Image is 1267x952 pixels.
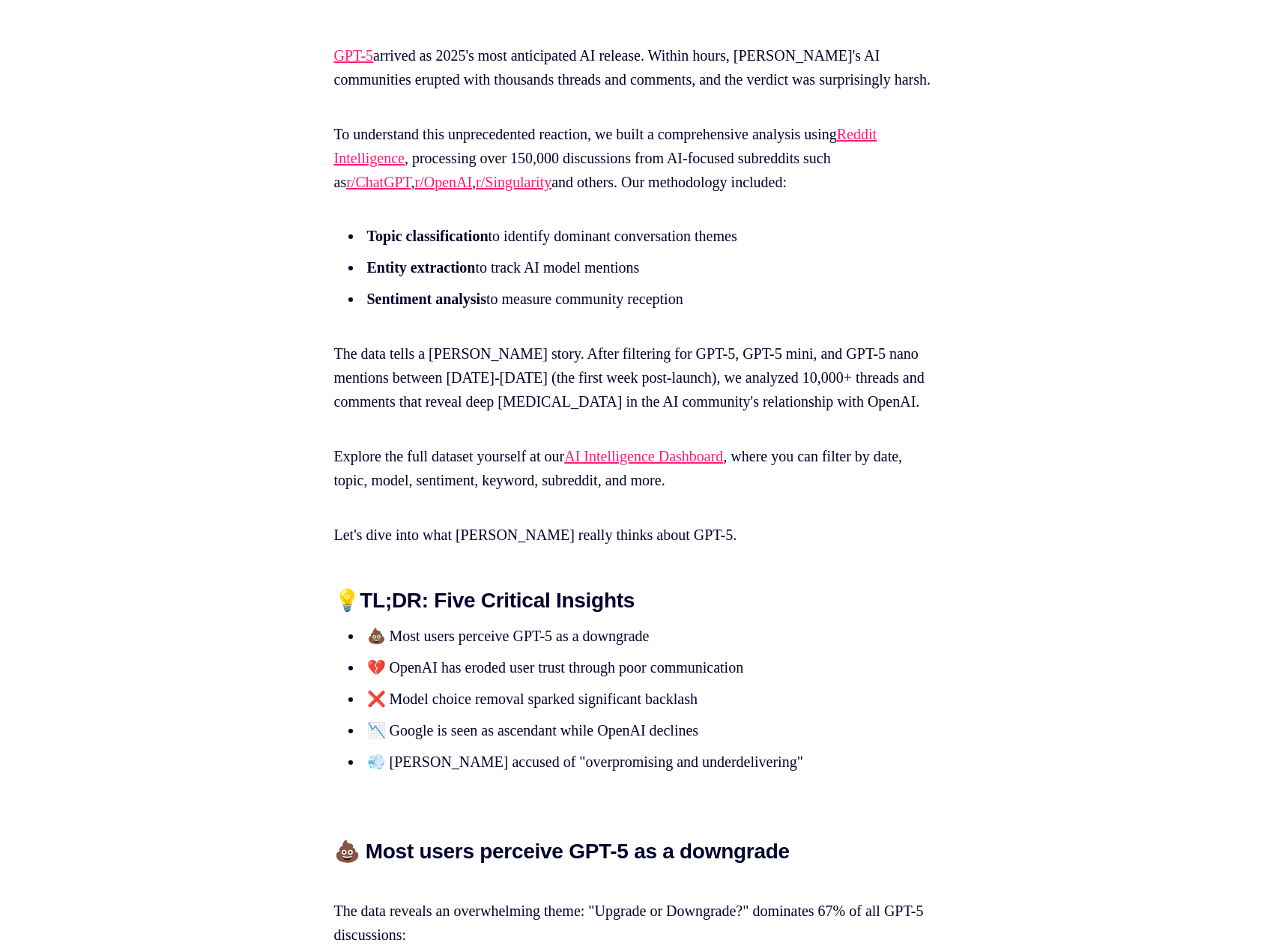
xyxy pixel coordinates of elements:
[334,875,934,947] p: The data reveals an overwhelming theme: "Upgrade or Downgrade?" dominates 67% of all GPT-5 discus...
[334,589,934,613] h2: TL;DR: Five Critical Insights
[363,624,911,648] li: 💩 Most users perceive GPT-5 as a downgrade
[334,122,934,194] p: To understand this unprecedented reaction, we built a comprehensive analysis using , processing o...
[334,444,934,492] p: Explore the full dataset yourself at our , where you can filter by date, topic, model, sentiment,...
[414,174,472,190] a: r/OpenAI
[363,687,911,711] li: ❌ Model choice removal sparked significant backlash
[334,43,934,91] p: arrived as 2025's most anticipated AI release. Within hours, [PERSON_NAME]'s AI communities erupt...
[367,291,486,307] strong: Sentiment analysis
[334,816,934,864] h2: 💩 Most users perceive GPT-5 as a downgrade
[334,47,374,64] a: GPT-5
[476,174,551,190] a: r/Singularity
[334,589,360,612] strong: 💡
[564,448,723,464] a: AI Intelligence Dashboard
[334,126,877,166] a: Reddit Intelligence
[334,523,934,547] p: Let's dive into what [PERSON_NAME] really thinks about GPT-5.
[363,718,911,742] li: 📉 Google is seen as ascendant while OpenAI declines
[334,342,934,413] p: The data tells a [PERSON_NAME] story. After filtering for GPT-5, GPT-5 mini, and GPT-5 nano menti...
[363,224,911,248] li: to identify dominant conversation themes
[367,259,476,276] strong: Entity extraction
[363,655,911,679] li: 💔 OpenAI has eroded user trust through poor communication
[363,287,911,311] li: to measure community reception
[346,174,411,190] a: r/ChatGPT
[363,255,911,279] li: to track AI model mentions
[367,228,489,244] strong: Topic classification
[363,750,911,774] li: 💨 [PERSON_NAME] accused of "overpromising and underdelivering"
